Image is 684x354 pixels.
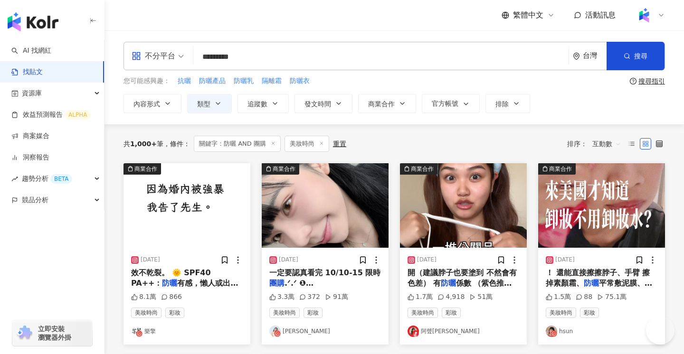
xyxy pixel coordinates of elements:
[289,76,310,86] button: 防曬衣
[646,316,674,345] iframe: Help Scout Beacon - Open
[358,94,416,113] button: 商業合作
[11,176,18,182] span: rise
[285,136,329,152] span: 美妝時尚
[333,140,346,148] div: 重置
[469,292,493,302] div: 51萬
[408,307,438,318] span: 美妝時尚
[8,12,58,31] img: logo
[325,292,348,302] div: 91萬
[607,42,665,70] button: 搜尋
[269,279,285,288] mark: 團購
[131,326,243,337] a: KOL Avatar樂擎
[546,326,657,337] a: KOL Avatarhsun
[123,163,250,248] div: post-image商業合作
[194,136,281,152] span: 關鍵字：防曬 AND 團購
[432,100,458,107] span: 官方帳號
[11,46,51,56] a: searchAI 找網紅
[273,164,295,174] div: 商業合作
[132,51,141,61] span: appstore
[11,67,43,77] a: 找貼文
[22,189,48,211] span: 競品分析
[11,153,49,162] a: 洞察報告
[417,256,437,264] div: [DATE]
[538,163,665,248] div: post-image商業合作
[262,163,389,248] div: post-image商業合作
[131,326,142,337] img: KOL Avatar
[22,83,42,104] span: 資源庫
[269,268,380,277] span: 一定要認真看完 10/10-15 限時
[162,279,177,288] mark: 防曬
[11,110,91,120] a: 效益預測報告ALPHA
[199,76,226,86] span: 防曬產品
[123,76,170,86] span: 您可能感興趣：
[538,163,665,248] img: post-image
[269,292,294,302] div: 3.3萬
[638,77,665,85] div: 搜尋指引
[441,279,456,288] mark: 防曬
[580,307,599,318] span: 彩妝
[573,53,580,60] span: environment
[442,307,461,318] span: 彩妝
[513,10,543,20] span: 繁體中文
[546,268,650,288] span: ！ 還能直接擦擦脖子、手臂 擦掉素顏霜、
[567,136,626,151] div: 排序：
[546,279,652,298] span: 平常敷泥膜、凍膜也能用它來擦除 真
[437,292,465,302] div: 4,918
[634,52,647,60] span: 搜尋
[131,279,238,298] span: 有感，懶人或出遊首選。 3️⃣ 「
[495,100,509,108] span: 排除
[630,78,636,84] span: question-circle
[299,292,320,302] div: 372
[290,76,310,86] span: 防曬衣
[584,279,599,288] mark: 防曬
[400,163,527,248] div: post-image商業合作
[279,256,298,264] div: [DATE]
[247,100,267,108] span: 追蹤數
[269,326,281,337] img: KOL Avatar
[408,326,519,337] a: KOL Avatar阿聲[PERSON_NAME]
[11,131,49,141] a: 商案媒合
[583,52,607,60] div: 台灣
[38,325,71,342] span: 立即安裝 瀏覽器外掛
[585,10,616,19] span: 活動訊息
[123,140,163,148] div: 共 筆
[408,279,512,298] span: 係數 （紫色推薦蠟黃 黃皮膚使用 粉
[141,256,160,264] div: [DATE]
[133,100,160,108] span: 內容形式
[262,163,389,248] img: post-image
[165,307,184,318] span: 彩妝
[197,100,210,108] span: 類型
[237,94,289,113] button: 追蹤數
[408,326,419,337] img: KOL Avatar
[408,292,433,302] div: 1.7萬
[294,94,352,113] button: 發文時間
[22,168,72,189] span: 趨勢分析
[269,279,352,298] span: .ᐟ‪‪‪.ᐟ‪‪‪ ❶ PH[PERSON_NAME]
[555,256,575,264] div: [DATE]
[234,76,254,86] span: 防曬乳
[123,94,181,113] button: 內容形式
[131,268,211,288] span: 效不乾裂。 🌞 SPF40 PA++：
[161,292,182,302] div: 866
[304,307,323,318] span: 彩妝
[177,76,191,86] button: 抗曬
[12,320,92,346] a: chrome extension立即安裝 瀏覽器外掛
[262,76,282,86] span: 隔離霜
[549,164,572,174] div: 商業合作
[134,164,157,174] div: 商業合作
[178,76,191,86] span: 抗曬
[132,48,175,64] div: 不分平台
[50,174,72,184] div: BETA
[163,140,190,148] span: 條件 ：
[422,94,480,113] button: 官方帳號
[408,268,517,288] span: 開（建議脖子也要塗到 不然會有色差） 有
[546,307,576,318] span: 美妝時尚
[597,292,627,302] div: 75.1萬
[261,76,282,86] button: 隔離霜
[131,307,161,318] span: 美妝時尚
[368,100,395,108] span: 商業合作
[485,94,530,113] button: 排除
[546,326,557,337] img: KOL Avatar
[546,292,571,302] div: 1.5萬
[269,307,300,318] span: 美妝時尚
